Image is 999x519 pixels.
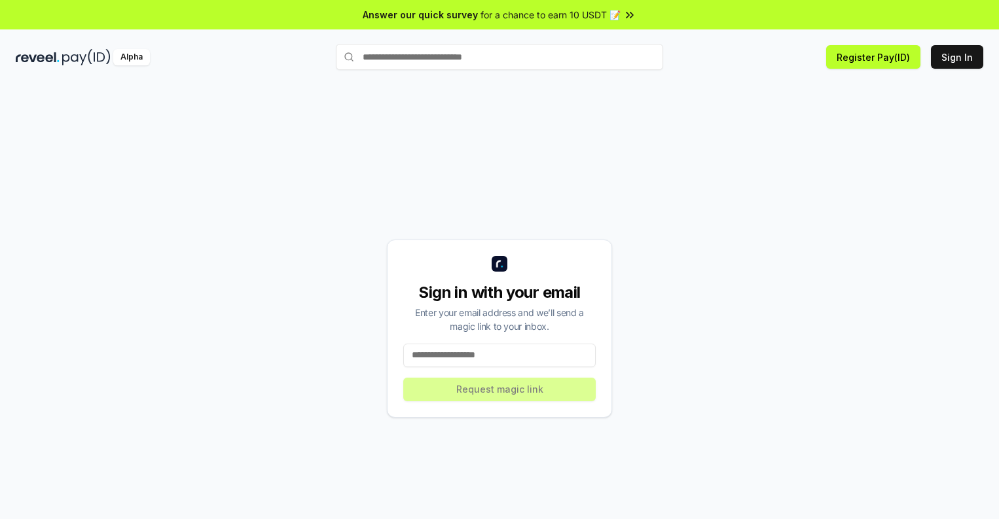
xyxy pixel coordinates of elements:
div: Alpha [113,49,150,65]
button: Sign In [931,45,983,69]
img: logo_small [492,256,507,272]
img: pay_id [62,49,111,65]
div: Enter your email address and we’ll send a magic link to your inbox. [403,306,596,333]
div: Sign in with your email [403,282,596,303]
span: for a chance to earn 10 USDT 📝 [481,8,621,22]
button: Register Pay(ID) [826,45,920,69]
img: reveel_dark [16,49,60,65]
span: Answer our quick survey [363,8,478,22]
